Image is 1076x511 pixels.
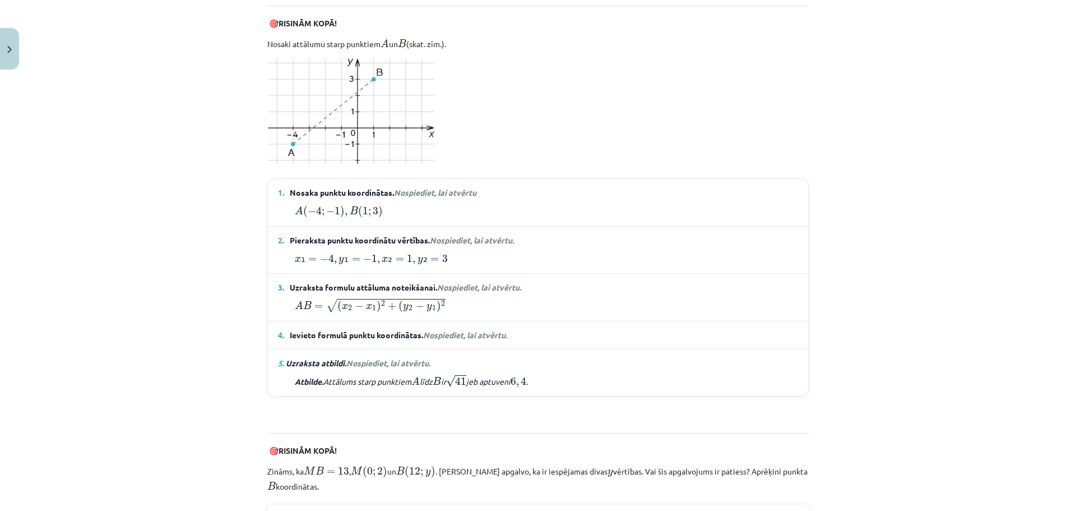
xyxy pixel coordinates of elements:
span: x [295,257,301,263]
span: 2 [381,301,385,306]
span: Nospiediet, lai atvērtu. [430,235,514,245]
span: ( [303,206,308,218]
span: + [388,302,396,310]
span: ₂ [388,258,392,261]
span: A [381,39,389,47]
span: 3 [442,255,448,263]
span: B [350,206,358,214]
span: Pieraksta punktu koordinātu vērtības. [290,234,516,246]
span: 2 [348,305,352,311]
span: 6 [511,378,516,385]
span: − [416,302,424,310]
span: 1. [278,187,284,199]
span: ( [405,466,409,478]
span: 1 [372,305,376,311]
span: ) [377,300,381,312]
span: B [316,467,324,475]
span: B [433,377,441,385]
span: ) [431,466,435,478]
em: Nospiediet, lai atvērtu [394,187,476,197]
span: 5. [278,358,284,368]
span: Nosaka punktu koordinātas. [290,187,476,199]
span: y [418,257,423,264]
span: 4 [316,206,322,215]
span: 1 [335,207,340,215]
span: A [295,300,303,309]
span: ) [378,206,383,218]
span: ₁ [344,258,349,261]
summary: 1. Nosaka punktu koordinātas.Nospiediet, lai atvērtu [278,187,798,199]
span: ; [373,469,375,477]
summary: 3. Uzraksta formulu attāluma noteikšanai.Nospiediet, lai atvērtu. [278,282,798,293]
span: B [303,301,312,309]
span: ₂ [423,258,428,261]
span: √ [326,299,337,312]
span: ( [358,206,363,218]
span: ₁ [301,258,305,261]
summary: 5. Uzraksta atbildi.Nospiediet, lai atvērtu. [278,357,798,369]
img: icon-close-lesson-0947bae3869378f0d4975bcd49f059093ad1ed9edebbc8119c70593378902aed.svg [7,46,12,53]
span: ) [437,300,441,312]
span: − [363,255,372,263]
p: 🎯 [267,445,809,457]
span: 2. [278,234,284,246]
span: M [304,467,316,475]
span: 1 [372,255,377,263]
span: x [382,257,388,263]
span: ; [322,209,324,217]
span: Nospiediet, lai atvērtu. [423,330,507,340]
span: 1 [407,255,412,263]
span: 3 [373,207,378,215]
span: Atbilde. [295,376,323,386]
strong: RISINĀM KOPĀ! [279,18,337,28]
span: 1 [432,305,436,311]
span: A [411,376,420,385]
span: 1 [363,207,368,215]
span: Nospiediet, lai atvērtu. [437,282,521,292]
span: 4 [521,377,526,385]
span: ( [337,300,342,312]
span: Uzraksta atbildi. [286,358,430,368]
span: , [334,259,337,264]
span: − [326,208,335,215]
span: 0 [367,467,373,475]
span: , [412,259,415,264]
span: M [351,467,363,475]
summary: 4. Ievieto formulā punktu koordinātas.Nospiediet, lai atvērtu. [278,329,798,341]
span: 3. [278,282,284,293]
span: ; [368,209,371,217]
strong: RISINĀM KOPĀ! [279,445,337,455]
span: = [314,304,323,309]
span: y [426,303,432,311]
span: y [425,469,431,477]
span: B [267,482,276,490]
p: Nosaki attālumu starp punktiem un (skat. zīm.). [267,36,809,50]
span: B [398,39,406,47]
span: ) [383,466,387,478]
span: 2 [409,305,412,311]
span: 4 [328,254,334,263]
p: Zināms, ka , un . [PERSON_NAME] apgalvo, ka ir iespējamas divas vērtības. Vai šis apgalvojums ir ... [267,463,809,492]
span: , [516,381,519,387]
span: 2 [377,467,383,475]
span: ) [340,206,345,218]
p: 🎯 [267,17,809,29]
span: x [342,303,348,309]
span: 4. [278,329,284,341]
span: − [308,208,316,215]
summary: 2. Pieraksta punktu koordinātu vērtības.Nospiediet, lai atvērtu. [278,234,798,246]
span: x [366,303,372,309]
span: y [607,469,613,477]
span: = [327,470,335,475]
span: = [430,257,439,262]
em: Attālums starp punktiem līdz ir jeb aptuveni . [295,376,528,386]
span: y [338,257,344,264]
span: ( [398,300,403,312]
span: 13 [338,467,349,475]
span: = [352,257,360,262]
span: = [308,257,317,262]
span: , [377,259,380,264]
span: Nospiediet, lai atvērtu. [346,358,430,368]
span: 2 [441,301,445,306]
span: Ievieto formulā punktu koordinātas. [290,329,507,341]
